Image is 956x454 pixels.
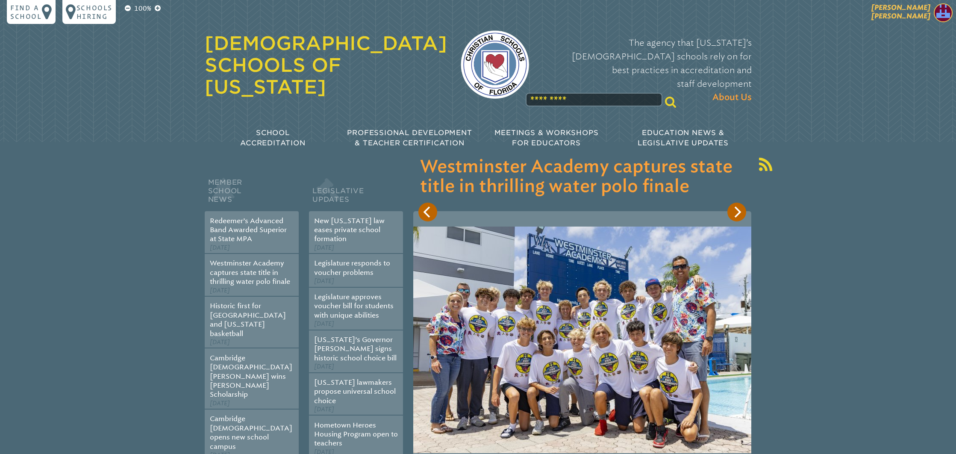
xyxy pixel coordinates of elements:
span: Education News & Legislative Updates [638,129,729,147]
span: [DATE] [314,320,334,327]
a: Hometown Heroes Housing Program open to teachers [314,421,398,448]
a: Westminster Academy captures state title in thrilling water polo finale [210,259,290,286]
a: [US_STATE] lawmakers propose universal school choice [314,378,396,405]
span: [DATE] [210,339,230,346]
a: [DEMOGRAPHIC_DATA] Schools of [US_STATE] [205,32,447,98]
img: wp-send-off-9925_791_530_85_s_c1.jpg [413,227,751,453]
span: [DATE] [210,400,230,407]
span: Professional Development & Teacher Certification [347,129,472,147]
a: Historic first for [GEOGRAPHIC_DATA] and [US_STATE] basketball [210,302,286,337]
p: Find a school [10,3,42,21]
span: [DATE] [314,363,334,370]
span: [DATE] [210,244,230,251]
a: New [US_STATE] law eases private school formation [314,217,385,243]
span: [DATE] [210,287,230,294]
p: 100% [132,3,153,14]
p: Schools Hiring [76,3,112,21]
h2: Member School News [205,176,299,211]
span: School Accreditation [240,129,305,147]
a: Redeemer’s Advanced Band Awarded Superior at State MPA [210,217,287,243]
span: About Us [712,91,752,104]
a: Legislature responds to voucher problems [314,259,390,276]
span: Meetings & Workshops for Educators [494,129,599,147]
a: [US_STATE]’s Governor [PERSON_NAME] signs historic school choice bill [314,336,397,362]
a: Cambridge [DEMOGRAPHIC_DATA] opens new school campus [210,415,292,450]
h3: Westminster Academy captures state title in thrilling water polo finale [420,157,744,197]
p: The agency that [US_STATE]’s [DEMOGRAPHIC_DATA] schools rely on for best practices in accreditati... [543,36,752,104]
button: Previous [418,203,437,221]
img: csf-logo-web-colors.png [461,30,529,99]
a: Cambridge [DEMOGRAPHIC_DATA][PERSON_NAME] wins [PERSON_NAME] Scholarship [210,354,292,399]
span: [PERSON_NAME] [PERSON_NAME] [871,3,930,20]
span: [DATE] [314,406,334,413]
img: 72d2655a54ed7a0a8290d13e18d1ae93 [934,3,953,22]
a: Legislature approves voucher bill for students with unique abilities [314,293,394,319]
h2: Legislative Updates [309,176,403,211]
span: [DATE] [314,277,334,285]
span: [DATE] [314,244,334,251]
button: Next [727,203,746,221]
